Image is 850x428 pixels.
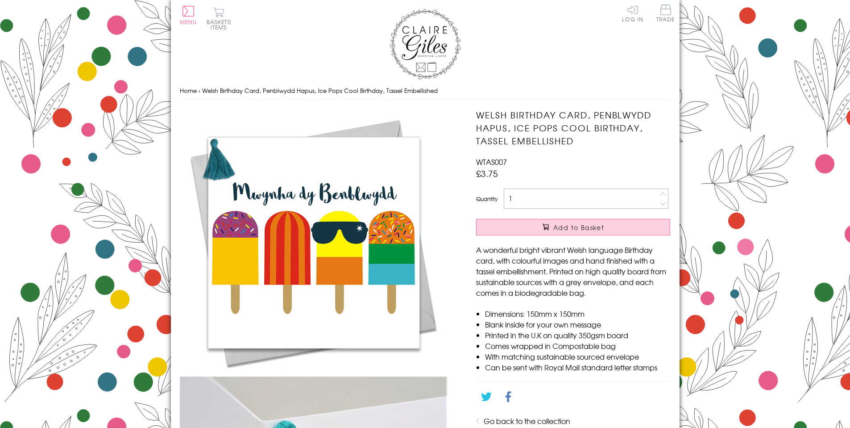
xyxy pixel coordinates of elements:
[202,86,438,95] span: Welsh Birthday Card, Penblwydd Hapus, Ice Pops Cool Birthday, Tassel Embellished
[485,340,670,351] li: Comes wrapped in Compostable bag
[180,86,197,95] a: Home
[476,167,498,180] span: £3.75
[211,18,231,31] span: 0 items
[476,219,670,235] button: Add to Basket
[180,6,197,25] button: Menu
[485,330,670,340] li: Printed in the U.K on quality 350gsm board
[485,308,670,319] li: Dimensions: 150mm x 150mm
[390,9,461,80] img: Claire Giles Greetings Cards
[485,351,670,362] li: With matching sustainable sourced envelope
[656,4,675,24] a: Trade
[180,109,448,377] img: Welsh Birthday Card, Penblwydd Hapus, Ice Pops Cool Birthday, Tassel Embellished
[476,109,670,147] h1: Welsh Birthday Card, Penblwydd Hapus, Ice Pops Cool Birthday, Tassel Embellished
[476,156,507,167] span: WTAS007
[553,223,604,232] span: Add to Basket
[656,4,675,22] span: Trade
[485,362,670,373] li: Can be sent with Royal Mail standard letter stamps
[180,18,197,26] span: Menu
[485,319,670,330] li: Blank inside for your own message
[484,415,570,426] a: Go back to the collection
[199,86,200,95] span: ›
[207,7,231,30] button: Basket0 items
[476,244,670,298] p: A wonderful bright vibrant Welsh language Birthday card, with colourful images and hand finished ...
[180,82,671,100] nav: breadcrumbs
[622,4,643,22] a: Log In
[476,195,498,203] label: Quantity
